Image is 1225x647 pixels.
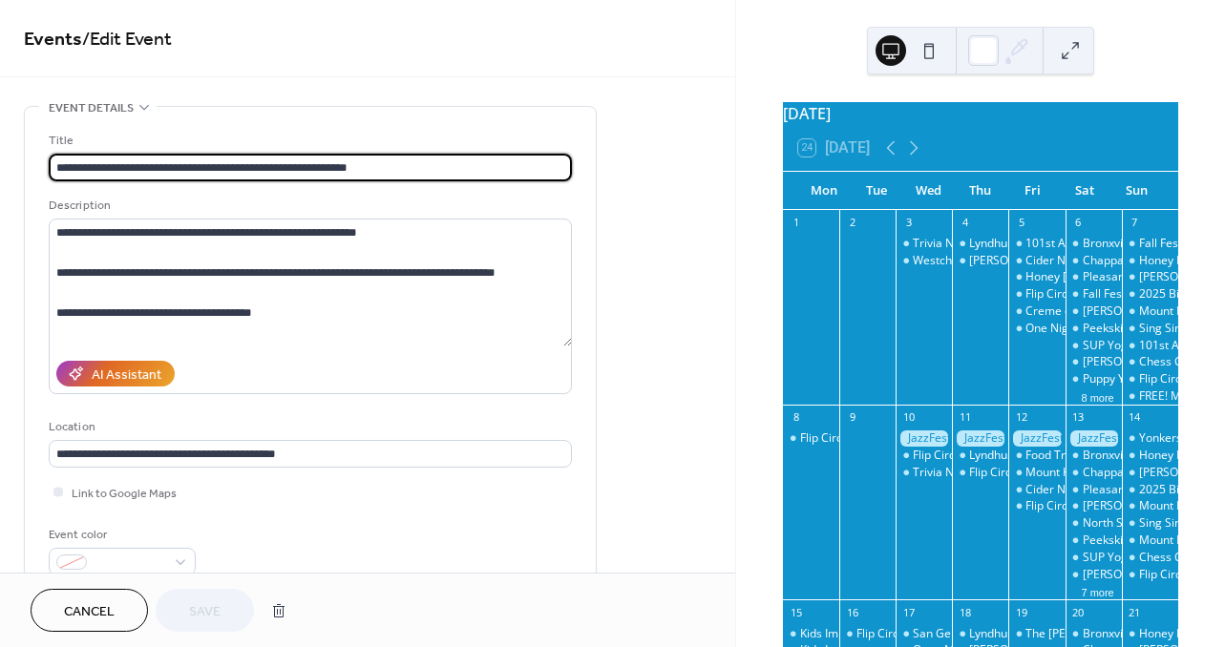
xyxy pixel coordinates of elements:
div: Honey Bee Grove Flower Farm - Farmers Market [1122,448,1178,464]
div: Location [49,417,568,437]
div: Event color [49,525,192,545]
button: AI Assistant [56,361,175,386]
div: 2 [845,216,859,230]
div: Sing Sing Kill Brewery Run Club [1122,321,1178,337]
div: Irvington Farmer's Market [1122,465,1178,481]
div: Mount Kisco Septemberfest [1025,465,1172,481]
div: JazzFest White Plains: Sept. 10 - 14 [896,430,952,447]
div: Lyndhurst Landscape Volunteering [969,448,1152,464]
div: San Gennaro Feast Yorktown [896,626,952,642]
div: 13 [1071,410,1086,425]
div: Description [49,196,568,216]
div: Flip Circus - [GEOGRAPHIC_DATA] [913,448,1092,464]
div: JazzFest White Plains: Sept. 10 - 14 [1066,430,1122,447]
div: Food Truck [DATE] [1025,448,1124,464]
div: Bronxville Farmers Market [1083,626,1224,642]
div: Bronxville Farmers Market [1066,236,1122,252]
div: Flip Circus - [GEOGRAPHIC_DATA] [1025,286,1205,303]
div: 7 [1128,216,1142,230]
div: Tue [850,172,902,210]
div: Pleasantville Farmers Market [1066,269,1122,285]
div: 12 [1014,410,1028,425]
div: Lyndhurst Landscape Volunteering [952,626,1008,642]
div: 2025 Bicycle Sundays [1122,482,1178,498]
div: Flip Circus - Yorktown [1008,498,1065,514]
div: Puppy Yoga [1083,371,1145,387]
div: SUP Yoga & Paddleboarding Lessons [1066,550,1122,566]
button: 8 more [1074,388,1122,405]
div: Mount Kisco Septemberfest [1122,532,1178,549]
div: 9 [845,410,859,425]
div: Irvington Farmer's Market [1122,269,1178,285]
div: 4 [958,216,972,230]
div: Honey Bee Grove Flower Farm - Farmers Market [1122,626,1178,642]
button: 7 more [1074,583,1122,599]
div: 3 [901,216,916,230]
div: Peekskill Farmers Market [1083,532,1217,549]
div: 20 [1071,605,1086,619]
div: Honey Bee Grove Flower Farm - Sunset U-Pick Flowers [1008,269,1065,285]
div: Trivia Night at Sing Sing Kill Brewery [896,465,952,481]
div: 101st Annual Yorktown Grange Fair [1008,236,1065,252]
div: Flip Circus - Yorktown [839,626,896,642]
div: Mon [798,172,851,210]
div: Lyndhurst Landscape Volunteering [969,626,1152,642]
div: Cider Nights with live music & food truck at Harvest Moon's Hardscrabble Cider [1008,482,1065,498]
div: JazzFest White Plains: Sept. 10 - 14 [952,430,1008,447]
span: Link to Google Maps [72,484,177,504]
div: Flip Circus - Yorktown [896,448,952,464]
div: TASH Farmer's Market at Patriot's Park [1066,567,1122,583]
div: Bronxville Farmers Market [1083,236,1224,252]
div: 21 [1128,605,1142,619]
div: Peekskill Farmers Market [1066,532,1122,549]
div: 11 [958,410,972,425]
div: Chess Club at Sing Sing Kill Brewery [1122,550,1178,566]
div: Flip Circus - Yorktown [1122,567,1178,583]
div: Lyndhurst Landscape Volunteering [952,236,1008,252]
div: Food Truck Friday [1008,448,1065,464]
div: 14 [1128,410,1142,425]
button: Cancel [31,589,148,632]
div: The Marshall Tucker Band [1008,626,1065,642]
div: Flip Circus - Yorktown [1008,286,1065,303]
div: One Night of Queen performed by Gary Mullen & the Works [1008,321,1065,337]
div: Cider Nights with live music & food truck at Harvest Moon's Hardscrabble Cider [1008,253,1065,269]
div: John Jay Homestead Farm Market In Katonah [1066,303,1122,320]
div: Sat [1059,172,1111,210]
div: Chappaqua Farmers Market [1066,253,1122,269]
div: Fall Festival at Harvest Moon Orchard [1066,286,1122,303]
div: Yonkers Marathon, Half Marathon & 5K [1122,430,1178,447]
div: Chess Club at Sing Sing Kill Brewery [1122,354,1178,370]
div: 17 [901,605,916,619]
span: / Edit Event [82,21,172,58]
div: Trivia Night at Sing Sing Kill Brewery [913,465,1105,481]
div: Peekskill Farmers Market [1083,321,1217,337]
div: 19 [1014,605,1028,619]
div: 18 [958,605,972,619]
div: FREE! Music Across The Hudson [1122,388,1178,405]
div: Michael Blaustein Comedy Night at Tarrytown Music Hall [952,253,1008,269]
div: Wed [902,172,955,210]
div: Mount Kisco Septemberfest [1008,465,1065,481]
div: Mount Kisco Farmers Market [1122,303,1178,320]
div: Kids Improv & Sketch Classes at Unthinkable Comedy: Funables, Improv classes for grades 1-2 [783,626,839,642]
div: 15 [789,605,803,619]
div: Flip Circus - [GEOGRAPHIC_DATA] [800,430,980,447]
div: Honey Bee Grove Flower Farm - Farmers Market [1122,253,1178,269]
div: Mount Kisco Farmers Market [1122,498,1178,514]
div: The [PERSON_NAME] Band [1025,626,1169,642]
span: Event details [49,98,134,118]
div: Trivia Night at Sing Sing Kill Brewery [896,236,952,252]
div: Trivia Night at Sing Sing Kill Brewery [913,236,1105,252]
div: JazzFest White Plains: Sept. 10 - 14 [1008,430,1065,447]
div: North Salem Farmers Market [1066,515,1122,532]
div: 101st Annual Yorktown Grange Fair [1025,236,1214,252]
div: Fall Festival at Harvest Moon Orchard [1122,236,1178,252]
div: Flip Circus - [GEOGRAPHIC_DATA] [1025,498,1205,514]
div: Westchester Soccer Club Home Game - Richmond Kickers at Westchester SC [896,253,952,269]
div: Chappaqua Farmers Market [1066,465,1122,481]
div: San Gennaro Feast [GEOGRAPHIC_DATA] [913,626,1132,642]
div: Sun [1110,172,1163,210]
div: 6 [1071,216,1086,230]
